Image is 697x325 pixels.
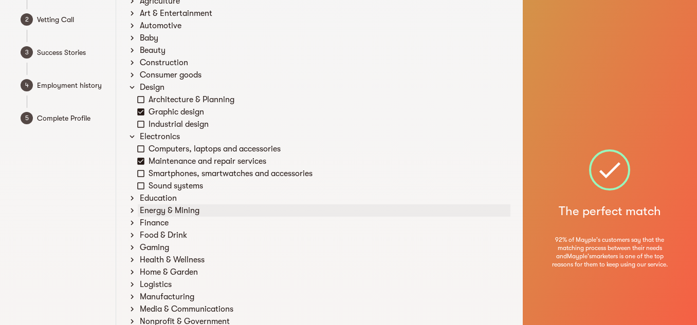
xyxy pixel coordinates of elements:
[138,291,510,303] div: Manufacturing
[138,20,510,32] div: Automotive
[25,114,29,122] text: 5
[138,32,510,44] div: Baby
[138,130,510,143] div: Electronics
[138,204,510,217] div: Energy & Mining
[138,7,510,20] div: Art & Entertainment
[146,93,510,106] div: Architecture & Planning
[37,79,106,91] span: Employment history
[146,167,510,180] div: Smartphones, smartwatches and accessories
[25,16,29,23] text: 2
[146,118,510,130] div: Industrial design
[37,112,106,124] span: Complete Profile
[146,106,510,118] div: Graphic design
[25,82,29,89] text: 4
[37,46,106,59] span: Success Stories
[138,229,510,241] div: Food & Drink
[138,241,510,254] div: Gaming
[146,155,510,167] div: Maintenance and repair services
[138,254,510,266] div: Health & Wellness
[37,13,106,26] span: Vetting Call
[138,44,510,56] div: Beauty
[138,217,510,229] div: Finance
[559,203,661,219] h5: The perfect match
[138,69,510,81] div: Consumer goods
[146,143,510,155] div: Computers, laptops and accessories
[138,266,510,278] div: Home & Garden
[138,303,510,315] div: Media & Communications
[146,180,510,192] div: Sound systems
[138,81,510,93] div: Design
[138,278,510,291] div: Logistics
[138,192,510,204] div: Education
[551,236,669,269] span: 92% of Mayple's customers say that the matching process between their needs and Mayple's marketer...
[138,56,510,69] div: Construction
[25,49,29,56] text: 3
